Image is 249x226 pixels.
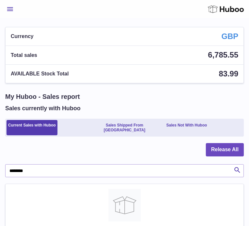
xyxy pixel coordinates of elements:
a: Sales Not With Huboo [165,120,208,135]
h2: Sales currently with Huboo [5,104,81,112]
a: Total sales 6,785.55 [6,46,243,64]
strong: GBP [221,31,238,42]
a: Sales Shipped From [GEOGRAPHIC_DATA] [86,120,164,135]
button: Release All [206,143,244,156]
span: 83.99 [219,69,238,78]
a: AVAILABLE Stock Total 83.99 [6,65,243,83]
span: Currency [11,33,33,40]
h1: My Huboo - Sales report [5,92,244,101]
span: AVAILABLE Stock Total [11,70,69,77]
a: Current Sales with Huboo [6,120,57,135]
img: no-photo.jpg [108,189,141,221]
span: Total sales [11,52,37,59]
span: 6,785.55 [208,50,238,59]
